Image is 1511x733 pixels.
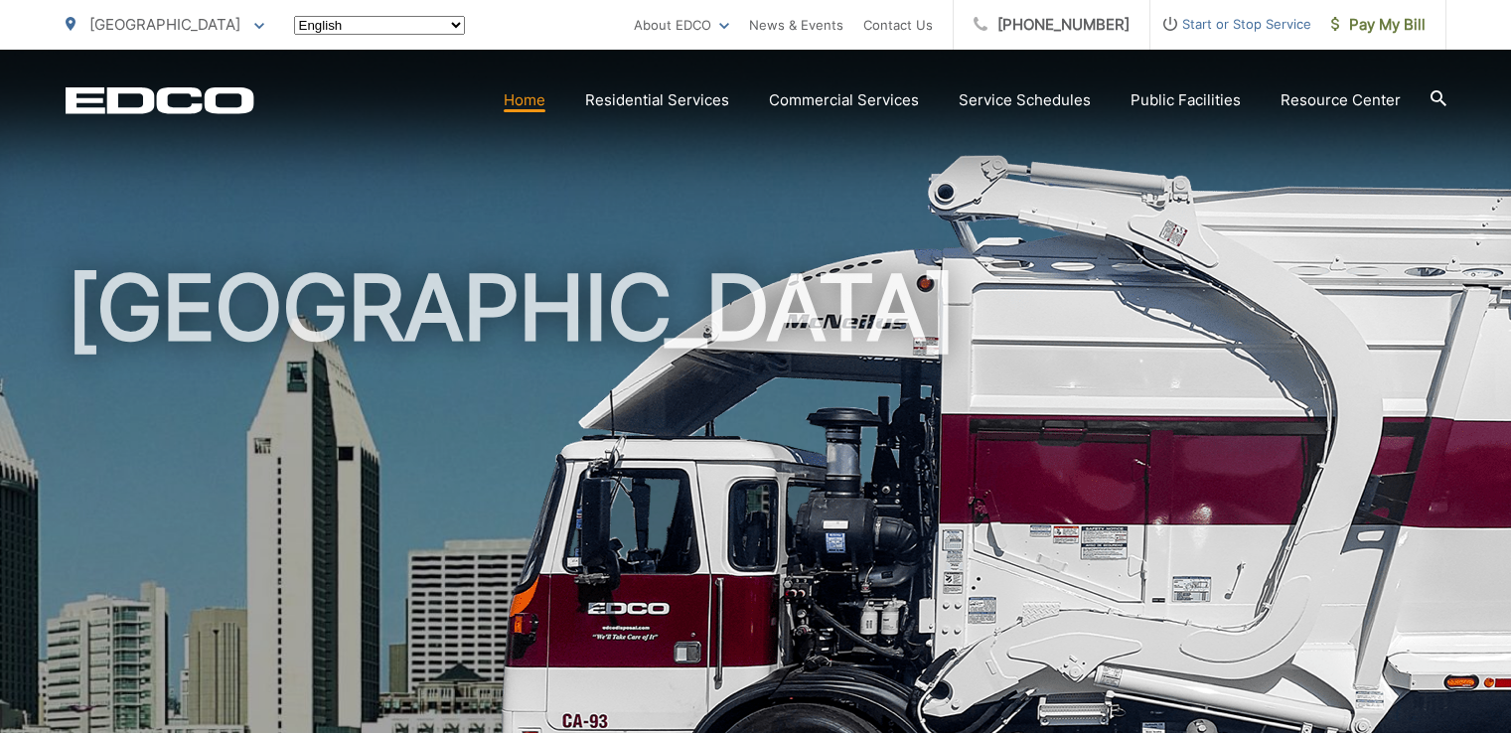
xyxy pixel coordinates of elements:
a: EDCD logo. Return to the homepage. [66,86,254,114]
a: Public Facilities [1131,88,1241,112]
span: Pay My Bill [1331,13,1426,37]
a: Resource Center [1281,88,1401,112]
span: [GEOGRAPHIC_DATA] [89,15,240,34]
a: Residential Services [585,88,729,112]
a: Home [504,88,545,112]
a: Service Schedules [959,88,1091,112]
select: Select a language [294,16,465,35]
a: Contact Us [863,13,933,37]
a: About EDCO [634,13,729,37]
a: Commercial Services [769,88,919,112]
a: News & Events [749,13,843,37]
